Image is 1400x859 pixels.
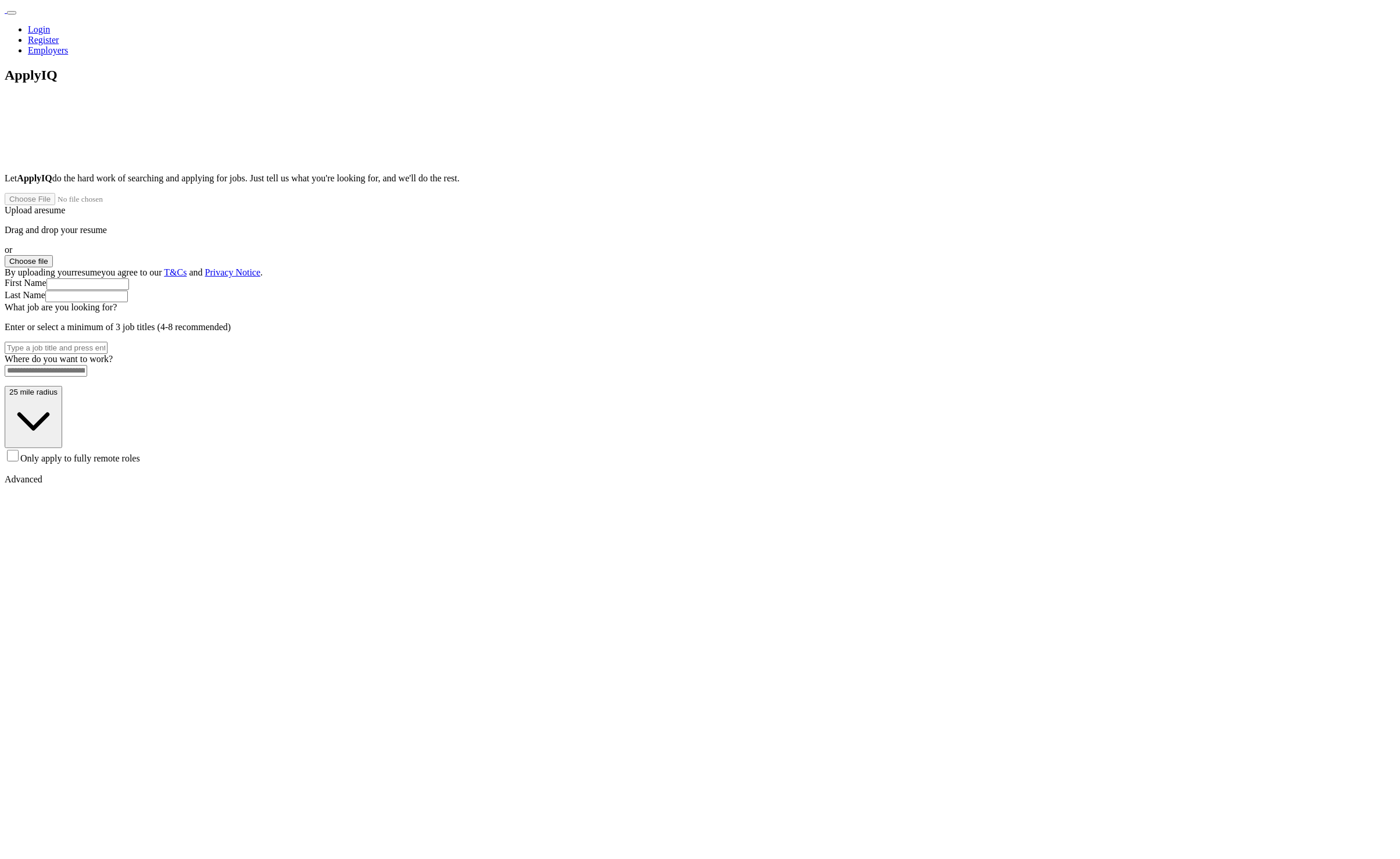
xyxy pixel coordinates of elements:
label: What job are you looking for? [5,302,117,312]
div: By uploading your resume you agree to our and . [5,267,1395,278]
button: Choose file [5,255,53,267]
label: First Name [5,278,46,288]
label: Where do you want to work? [5,354,113,364]
input: Only apply to fully remote roles [7,450,19,461]
span: 25 mile radius [9,388,58,396]
button: 25 mile radius [5,386,62,448]
span: or [5,245,12,255]
label: Last Name [5,290,45,300]
p: Enter or select a minimum of 3 job titles (4-8 recommended) [5,322,1395,332]
a: Login [28,24,50,34]
a: Register [28,35,59,45]
strong: ApplyIQ [17,173,52,183]
h1: ApplyIQ [5,67,1395,83]
input: Type a job title and press enter [5,342,108,354]
a: Employers [28,45,68,55]
span: Advanced [5,474,42,484]
span: Only apply to fully remote roles [20,453,140,463]
button: Toggle main navigation menu [7,11,16,15]
p: Let do the hard work of searching and applying for jobs. Just tell us what you're looking for, an... [5,173,1395,184]
p: Drag and drop your resume [5,225,1395,235]
a: T&Cs [164,267,187,277]
a: Privacy Notice [205,267,261,277]
label: Upload a resume [5,205,65,215]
